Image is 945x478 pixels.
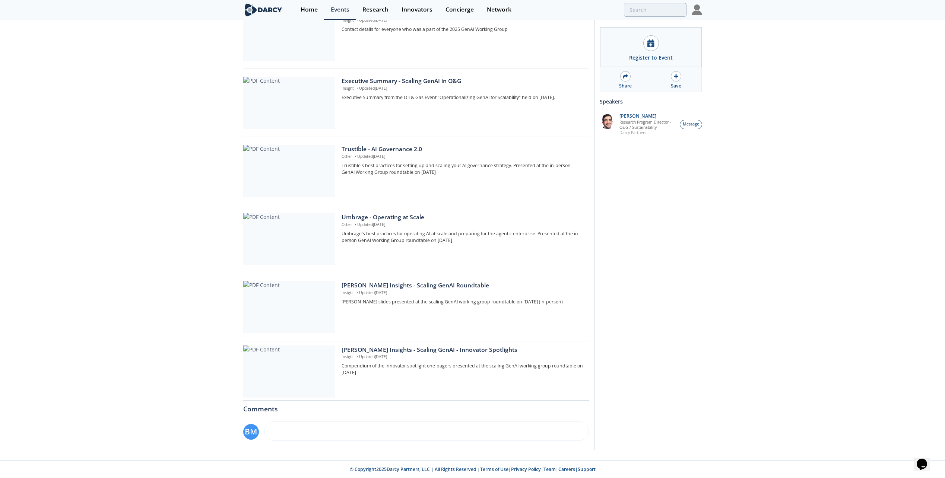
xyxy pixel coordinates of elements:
p: Contact details for everyone who was a part of the 2025 GenAI Working Group [342,26,583,33]
p: Insight Updated [DATE] [342,354,583,360]
img: logo-wide.svg [243,3,284,16]
div: [PERSON_NAME] Insights - Scaling GenAI Roundtable [342,281,583,290]
p: Research Program Director - O&G / Sustainability [619,119,676,130]
div: Comments [243,401,589,412]
div: Save [671,83,681,89]
div: Speakers [600,95,702,108]
p: Trustible's best practices for setting up and scaling your AI governance strategy. Presented at t... [342,162,583,176]
a: PDF Content Trustible - AI Governance 2.0 Other •Updated[DATE] Trustible's best practices for set... [243,145,589,197]
span: • [355,17,359,23]
div: Events [331,7,349,13]
div: Network [487,7,511,13]
p: Compendium of the innovator spotlight one-pagers presented at the scaling GenAI working group rou... [342,363,583,376]
a: Support [578,466,596,472]
p: Insight Updated [DATE] [342,17,583,23]
div: Research [362,7,389,13]
div: Share [619,83,632,89]
a: PDF Content [PERSON_NAME] Insights - GenAI Cohort List & Contact Info Insight •Updated[DATE] Cont... [243,9,589,61]
span: • [355,354,359,359]
span: • [353,222,357,227]
span: • [355,290,359,295]
span: Message [683,121,699,127]
input: Advanced Search [624,3,686,17]
a: PDF Content [PERSON_NAME] Insights - Scaling GenAI Roundtable Insight •Updated[DATE] [PERSON_NAME... [243,281,589,333]
span: • [353,154,357,159]
p: © Copyright 2025 Darcy Partners, LLC | All Rights Reserved | | | | | [197,466,748,473]
div: Trustible - AI Governance 2.0 [342,145,583,154]
p: Darcy Partners [619,130,676,135]
p: Insight Updated [DATE] [342,290,583,296]
img: Profile [692,4,702,15]
p: [PERSON_NAME] slides presented at the scaling GenAI working group roundtable on [DATE] (in-person) [342,299,583,305]
span: • [355,86,359,91]
p: [PERSON_NAME] [619,114,676,119]
div: BM [243,424,259,440]
p: Other Updated [DATE] [342,222,583,228]
p: Insight Updated [DATE] [342,86,583,92]
a: Terms of Use [480,466,508,472]
a: Team [543,466,556,472]
a: Careers [558,466,575,472]
p: Umbrage's best practices for operating AI at scale and preparing for the agentic enterprise. Pres... [342,230,583,244]
p: Executive Summary from the Oil & Gas Event "Operationalizing GenAI for Scalability" held on [DATE]. [342,94,583,101]
a: PDF Content Umbrage - Operating at Scale Other •Updated[DATE] Umbrage's best practices for operat... [243,213,589,265]
iframe: chat widget [914,448,938,471]
a: PDF Content [PERSON_NAME] Insights - Scaling GenAI - Innovator Spotlights Insight •Updated[DATE] ... [243,345,589,398]
div: Executive Summary - Scaling GenAI in O&G [342,77,583,86]
p: Other Updated [DATE] [342,154,583,160]
div: Register to Event [629,54,673,61]
div: Concierge [445,7,474,13]
button: Message [680,120,702,129]
a: Privacy Policy [511,466,541,472]
div: Home [301,7,318,13]
img: 44401130-f463-4f9c-a816-b31c67b6af04 [600,114,615,129]
a: PDF Content Executive Summary - Scaling GenAI in O&G Insight •Updated[DATE] Executive Summary fro... [243,77,589,129]
div: [PERSON_NAME] Insights - Scaling GenAI - Innovator Spotlights [342,345,583,354]
div: Umbrage - Operating at Scale [342,213,583,222]
div: Innovators [402,7,432,13]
